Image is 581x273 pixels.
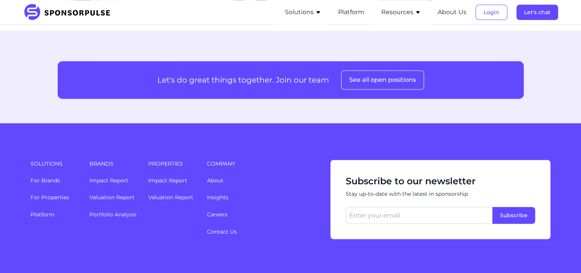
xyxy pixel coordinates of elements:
input: Enter your email [346,207,492,224]
a: Portfolio Analysis [89,211,136,218]
span: Stay up-to-date with the latest in sponsorship [346,190,535,198]
button: Resources [381,8,421,17]
p: Let's do great things together. Join our team [157,75,329,85]
button: Subscribe [492,207,535,224]
a: Impact Report [148,177,187,184]
img: SponsorPulse [23,4,116,21]
span: Solutions [31,160,80,167]
span: Properties [148,160,198,167]
a: Login [476,9,507,16]
a: Platform [31,211,55,218]
a: Impact Report [89,177,128,184]
a: For Properties [31,194,69,201]
a: About Us [438,9,466,16]
a: Platform [338,9,364,16]
a: See all open positions [341,76,424,83]
span: Company [207,160,316,167]
button: Let's chat [516,5,558,20]
a: For Brands [31,177,60,184]
a: Valuation Report [148,194,193,201]
a: Valuation Report [89,194,134,201]
span: Subscribe to our newsletter [346,175,535,187]
iframe: Chat Widget [543,236,581,273]
span: Brands [89,160,139,167]
a: About [207,177,223,184]
button: Platform [338,8,364,17]
button: About Us [438,8,466,17]
a: Insights [207,194,228,201]
a: Careers [207,211,227,218]
button: Login [476,5,507,20]
a: Contact Us [207,228,237,235]
button: Solutions [285,8,321,17]
button: See all open positions [341,70,424,89]
a: Let's chat [516,9,558,16]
